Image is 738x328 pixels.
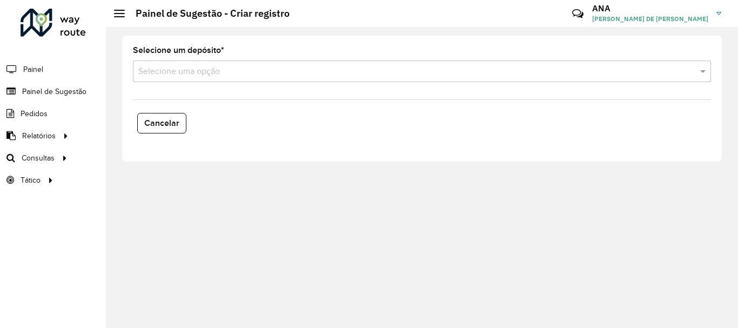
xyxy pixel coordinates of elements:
[22,86,86,97] span: Painel de Sugestão
[566,2,589,25] a: Contato Rápido
[592,3,708,14] h3: ANA
[137,113,186,133] button: Cancelar
[21,175,41,186] span: Tático
[144,118,179,128] span: Cancelar
[133,44,224,57] label: Selecione um depósito
[23,64,43,75] span: Painel
[592,14,708,24] span: [PERSON_NAME] DE [PERSON_NAME]
[21,108,48,119] span: Pedidos
[22,152,55,164] span: Consultas
[22,130,56,142] span: Relatórios
[125,8,290,19] h2: Painel de Sugestão - Criar registro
